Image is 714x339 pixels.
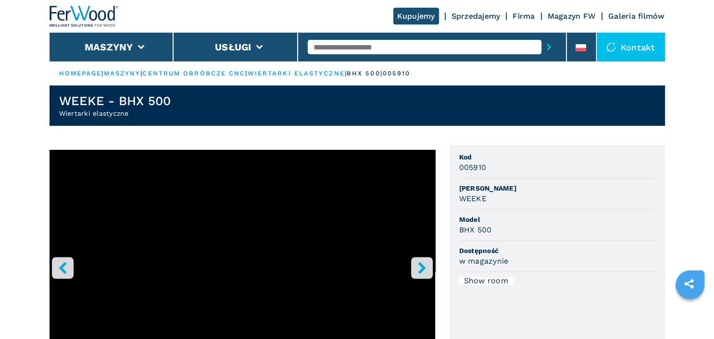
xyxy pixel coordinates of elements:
[85,41,133,53] button: Maszyny
[459,224,492,235] h3: BHX 500
[459,183,655,193] span: [PERSON_NAME]
[52,257,74,278] button: left-button
[459,277,513,285] div: Show room
[345,70,347,77] span: |
[411,257,433,278] button: right-button
[548,12,596,21] a: Magazyn FW
[245,70,247,77] span: |
[459,162,487,173] h3: 005910
[142,70,245,77] a: centrum obróbcze cnc
[101,70,103,77] span: |
[50,6,119,27] img: Ferwood
[459,215,655,224] span: Model
[393,8,439,24] a: Kupujemy
[459,246,655,255] span: Dostępność
[459,152,655,162] span: Kod
[459,255,509,266] h3: w magazynie
[608,12,665,21] a: Galeria filmów
[673,296,707,332] iframe: Chat
[59,70,102,77] a: HOMEPAGE
[459,193,487,204] h3: WEEKE
[597,33,665,61] div: Kontakt
[347,69,383,78] p: bhx 500 |
[677,272,701,296] a: sharethis
[248,70,345,77] a: wiertarki elastyczne
[606,42,616,52] img: Kontakt
[59,109,171,118] h2: Wiertarki elastyczne
[513,12,535,21] a: Firma
[383,69,411,78] p: 005910
[140,70,142,77] span: |
[59,93,171,109] h1: WEEKE - BHX 500
[215,41,251,53] button: Usługi
[104,70,141,77] a: maszyny
[451,12,501,21] a: Sprzedajemy
[541,36,556,58] button: submit-button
